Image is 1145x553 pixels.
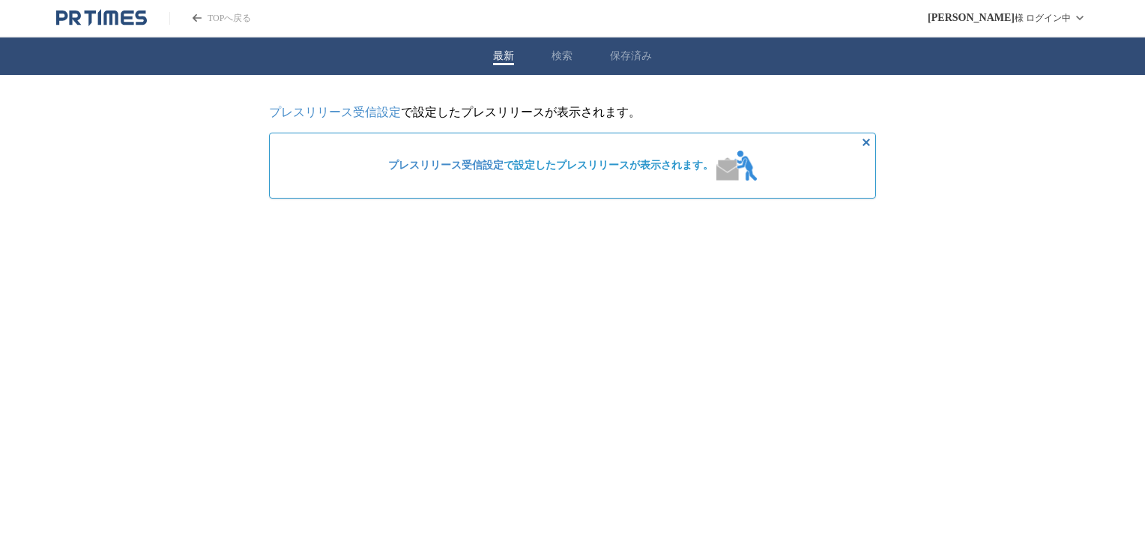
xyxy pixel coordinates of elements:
span: [PERSON_NAME] [928,12,1015,24]
button: 非表示にする [857,133,875,151]
a: プレスリリース受信設定 [388,160,504,171]
a: プレスリリース受信設定 [269,106,401,118]
span: で設定したプレスリリースが表示されます。 [388,159,713,172]
button: 検索 [552,49,572,63]
a: PR TIMESのトップページはこちら [169,12,251,25]
button: 保存済み [610,49,652,63]
a: PR TIMESのトップページはこちら [56,9,147,27]
p: で設定したプレスリリースが表示されます。 [269,105,876,121]
button: 最新 [493,49,514,63]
